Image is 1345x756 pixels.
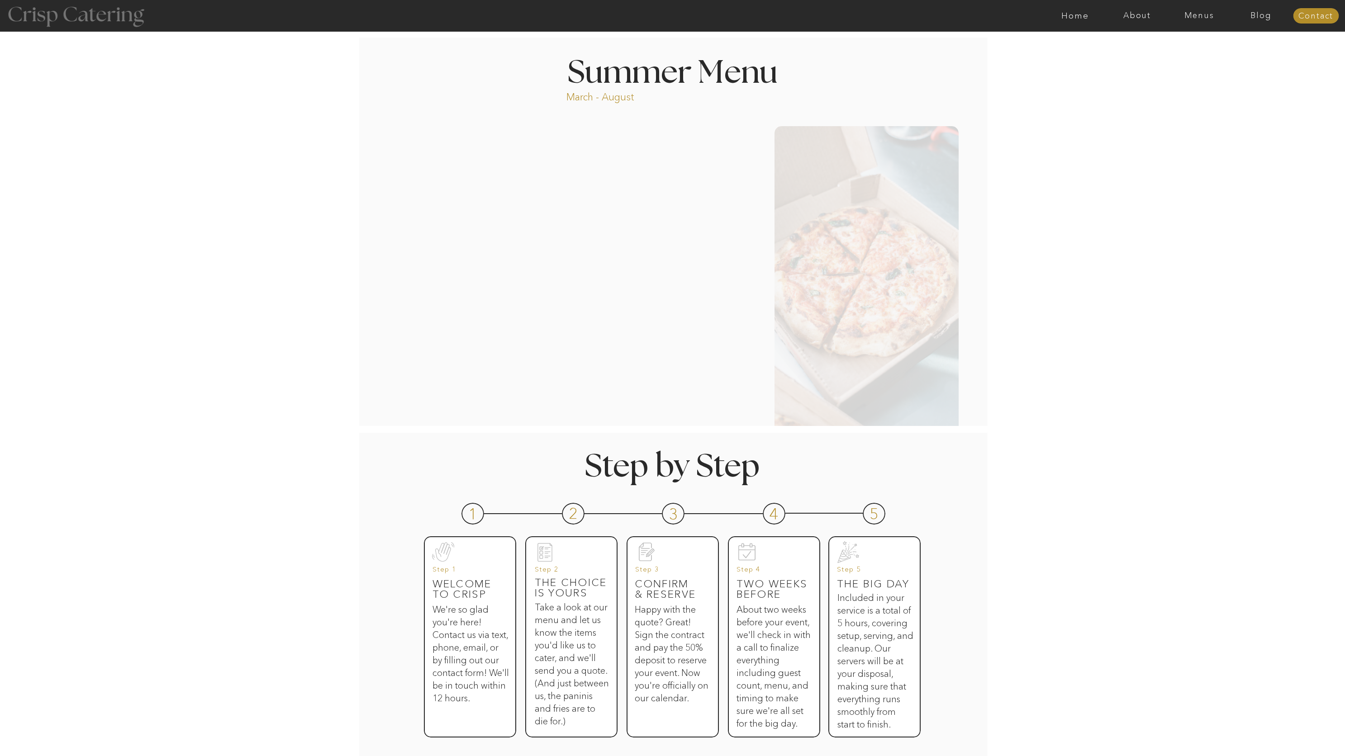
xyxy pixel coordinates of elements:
[870,506,880,519] h3: 5
[535,577,609,590] h3: The Choice is yours
[1168,11,1230,20] a: Menus
[737,579,811,591] h3: Two weeks before
[635,566,703,578] h3: Step 3
[837,579,911,591] h3: The big day
[569,506,579,518] h3: 2
[669,506,679,519] h3: 3
[737,603,811,724] h3: About two weeks before your event, we'll check in with a call to finalize everything including gu...
[635,603,709,724] h3: Happy with the quote? Great! Sign the contract and pay the 50% deposit to reserve your event. Now...
[1293,12,1339,21] a: Contact
[432,566,501,578] h3: Step 1
[737,566,805,578] h3: Step 4
[837,566,905,578] h3: Step 5
[468,506,479,519] h3: 1
[635,579,718,603] h3: Confirm & reserve
[1230,11,1292,20] a: Blog
[566,90,691,101] p: March - August
[1106,11,1168,20] a: About
[432,579,507,591] h3: Welcome to Crisp
[1044,11,1106,20] a: Home
[547,451,798,478] h1: Step by Step
[547,57,798,84] h1: Summer Menu
[769,506,779,519] h3: 4
[432,603,509,724] h3: We're so glad you're here! Contact us via text, phone, email, or by filling out our contact form!...
[535,566,603,578] h3: Step 2
[535,601,609,705] h3: Take a look at our menu and let us know the items you'd like us to cater, and we'll send you a qu...
[837,591,913,713] h3: Included in your service is a total of 5 hours, covering setup, serving, and cleanup. Our servers...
